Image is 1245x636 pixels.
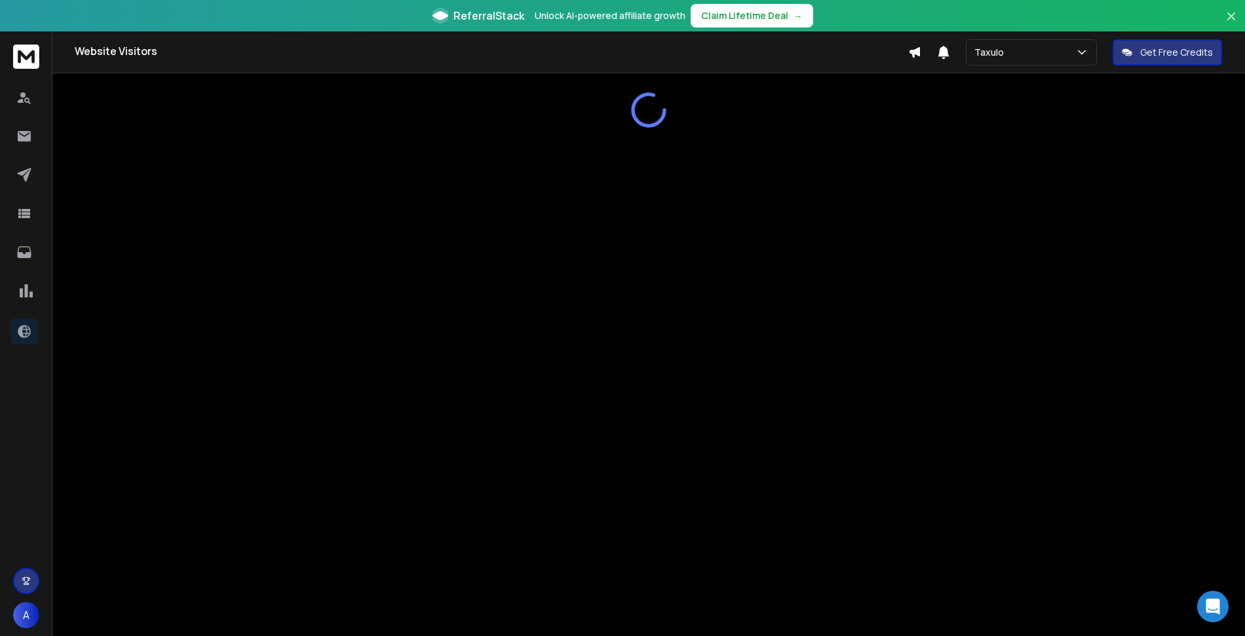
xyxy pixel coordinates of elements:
[1113,39,1222,65] button: Get Free Credits
[691,4,813,28] button: Claim Lifetime Deal→
[535,9,685,22] p: Unlock AI-powered affiliate growth
[794,9,803,22] span: →
[75,43,908,59] div: Website Visitors
[453,8,524,24] span: ReferralStack
[13,602,39,628] button: A
[1197,591,1229,622] div: Open Intercom Messenger
[974,46,1009,59] p: Taxulo
[1140,46,1213,59] p: Get Free Credits
[1223,8,1240,39] button: Close banner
